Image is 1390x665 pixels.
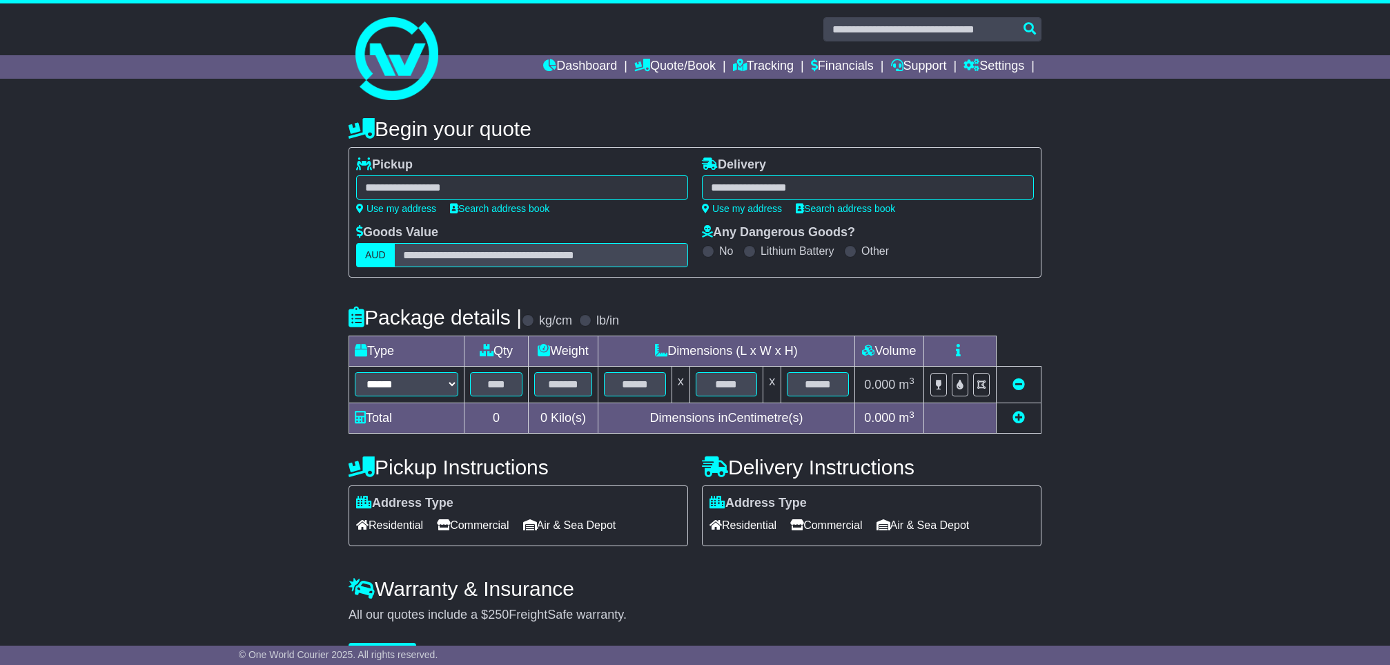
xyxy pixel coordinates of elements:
span: Commercial [437,514,509,536]
h4: Package details | [349,306,522,329]
a: Search address book [450,203,549,214]
a: Settings [963,55,1024,79]
span: © One World Courier 2025. All rights reserved. [239,649,438,660]
td: 0 [464,403,529,434]
td: Total [349,403,464,434]
label: Other [861,244,889,258]
label: lb/in [596,314,619,329]
a: Support [891,55,947,79]
sup: 3 [909,409,914,420]
label: Pickup [356,157,413,173]
span: 0.000 [864,411,895,425]
td: Qty [464,336,529,367]
a: Remove this item [1012,378,1025,392]
a: Quote/Book [634,55,716,79]
a: Financials [811,55,874,79]
h4: Warranty & Insurance [349,577,1041,600]
h4: Begin your quote [349,117,1041,140]
span: m [899,411,914,425]
a: Tracking [733,55,794,79]
label: Address Type [356,496,453,511]
h4: Pickup Instructions [349,456,688,479]
label: Lithium Battery [761,244,834,258]
span: Air & Sea Depot [523,514,616,536]
span: 0 [540,411,547,425]
td: x [763,367,781,403]
td: Kilo(s) [529,403,598,434]
a: Search address book [796,203,895,214]
td: Type [349,336,464,367]
h4: Delivery Instructions [702,456,1041,479]
span: m [899,378,914,392]
span: Residential [356,514,423,536]
span: Residential [709,514,776,536]
label: Goods Value [356,225,438,240]
span: Air & Sea Depot [877,514,970,536]
label: AUD [356,243,395,267]
label: Delivery [702,157,766,173]
sup: 3 [909,376,914,386]
td: Volume [854,336,923,367]
label: Any Dangerous Goods? [702,225,855,240]
td: Dimensions in Centimetre(s) [598,403,854,434]
label: No [719,244,733,258]
td: x [672,367,689,403]
span: 0.000 [864,378,895,392]
span: Commercial [790,514,862,536]
td: Weight [529,336,598,367]
div: All our quotes include a $ FreightSafe warranty. [349,608,1041,623]
td: Dimensions (L x W x H) [598,336,854,367]
label: Address Type [709,496,807,511]
label: kg/cm [539,314,572,329]
a: Use my address [702,203,782,214]
a: Dashboard [543,55,617,79]
a: Add new item [1012,411,1025,425]
a: Use my address [356,203,436,214]
span: 250 [488,608,509,621]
